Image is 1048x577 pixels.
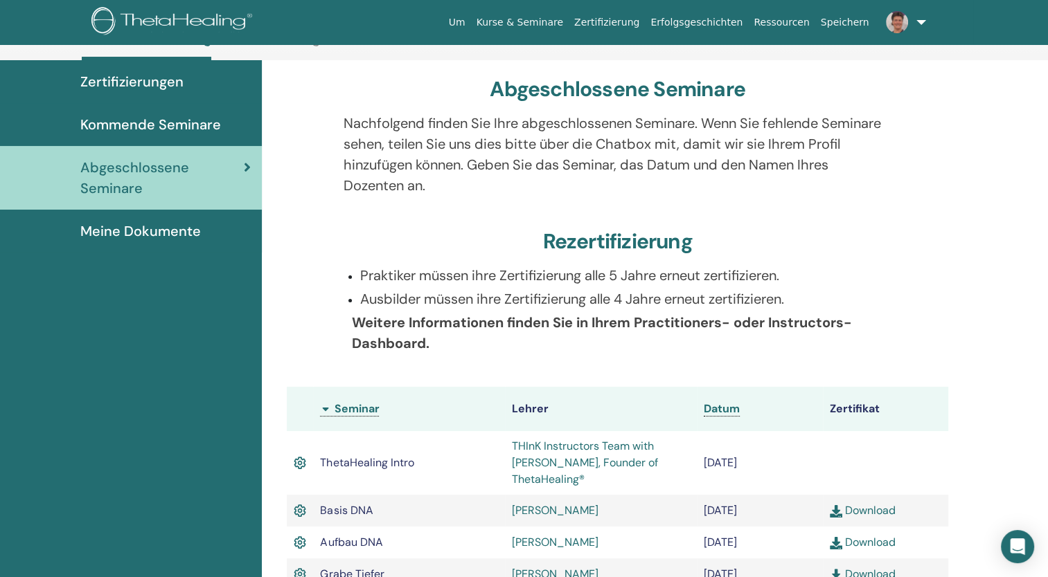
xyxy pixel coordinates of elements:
[80,71,184,92] span: Zertifizierungen
[320,535,382,549] span: Aufbau DNA
[471,10,569,35] a: Kurse & Seminare
[360,288,891,309] p: Ausbilder müssen ihre Zertifizierung alle 4 Jahre erneut zertifizieren.
[830,535,896,549] a: Download
[443,10,471,35] a: Um
[823,387,948,431] th: Zertifikat
[697,526,822,558] td: [DATE]
[512,439,658,486] a: THInK Instructors Team with [PERSON_NAME], Founder of ThetaHealing®
[320,503,373,518] span: Basis DNA
[569,10,645,35] a: Zertifizierung
[320,455,414,470] span: ThetaHealing Intro
[830,503,896,518] a: Download
[80,221,201,241] span: Meine Dokumente
[294,533,306,551] img: Active Certificate
[352,313,852,352] b: Weitere Informationen finden Sie in Ihrem Practitioners- oder Instructors-Dashboard.
[294,502,306,520] img: Active Certificate
[490,77,745,102] h3: Abgeschlossene Seminare
[80,157,244,199] span: Abgeschlossene Seminare
[1001,530,1034,563] div: Open Intercom Messenger
[645,10,748,35] a: Erfolgsgeschichten
[815,10,875,35] a: Speichern
[80,114,221,135] span: Kommende Seminare
[360,265,891,286] p: Praktiker müssen ihre Zertifizierung alle 5 Jahre erneut zertifizieren.
[543,229,693,254] h3: Rezertifizierung
[512,535,598,549] a: [PERSON_NAME]
[886,11,908,33] img: default.jpg
[82,30,211,60] a: Mein ThetaLearning
[704,401,740,416] span: Datum
[697,495,822,526] td: [DATE]
[344,113,891,196] p: Nachfolgend finden Sie Ihre abgeschlossenen Seminare. Wenn Sie fehlende Seminare sehen, teilen Si...
[830,537,842,549] img: download.svg
[830,505,842,518] img: download.svg
[748,10,815,35] a: Ressourcen
[505,387,697,431] th: Lehrer
[294,454,306,472] img: Active Certificate
[91,7,257,38] img: logo.png
[704,401,740,416] a: Datum
[512,503,598,518] a: [PERSON_NAME]
[697,431,822,495] td: [DATE]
